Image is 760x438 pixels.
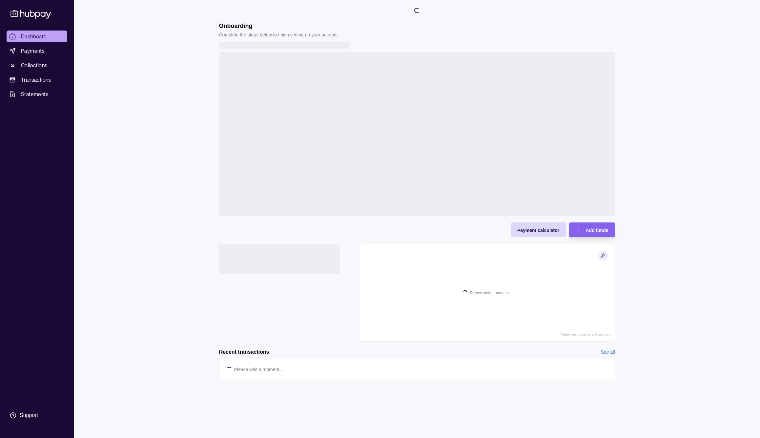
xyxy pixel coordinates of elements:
[511,222,566,237] button: Payment calculator
[219,348,269,356] h2: Recent transactions
[7,31,67,42] a: Dashboard
[21,47,45,55] span: Payments
[20,412,38,419] div: Support
[21,76,51,84] span: Transactions
[7,88,67,100] a: Statements
[517,228,559,233] span: Payment calculator
[234,366,284,373] p: Please wait a moment…
[21,32,47,40] span: Dashboard
[7,74,67,86] a: Transactions
[585,228,608,233] span: Add funds
[21,61,47,69] span: Collections
[7,45,67,57] a: Payments
[7,59,67,71] a: Collections
[569,222,615,237] button: Add funds
[219,22,339,30] h1: Onboarding
[470,289,513,297] p: Please wait a moment…
[7,408,67,422] a: Support
[601,348,615,356] a: See all
[219,31,339,38] p: Complete the steps below to finish setting up your account.
[560,333,611,336] p: * Rates are indicative and may vary
[21,90,49,98] span: Statements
